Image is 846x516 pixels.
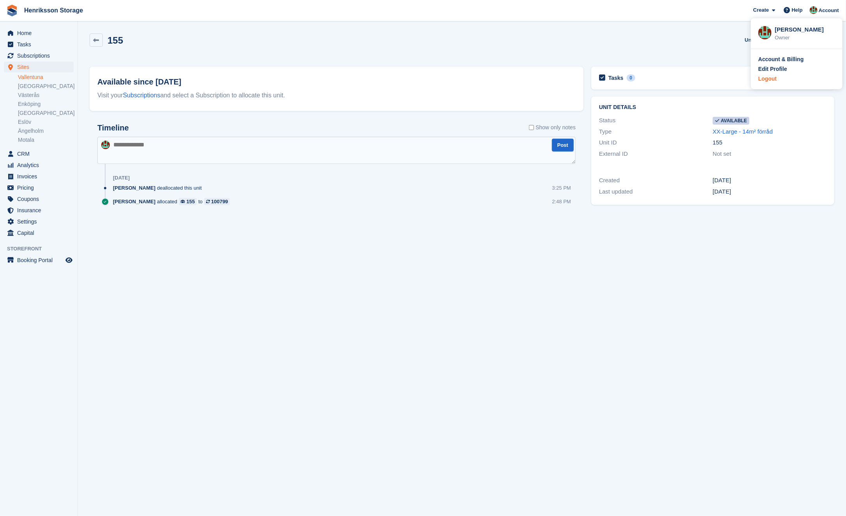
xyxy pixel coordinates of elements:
[775,34,835,42] div: Owner
[113,175,130,181] div: [DATE]
[713,138,827,147] div: 155
[758,26,772,39] img: Isak Martinelle
[4,28,74,39] a: menu
[529,123,576,132] label: Show only notes
[18,136,74,144] a: Motala
[758,55,835,63] a: Account & Billing
[187,198,195,205] div: 155
[4,216,74,227] a: menu
[97,91,576,100] div: Visit your and select a Subscription to allocate this unit.
[64,255,74,265] a: Preview store
[599,176,713,185] div: Created
[627,74,636,81] div: 0
[17,50,64,61] span: Subscriptions
[758,65,787,73] div: Edit Profile
[4,194,74,204] a: menu
[97,123,129,132] h2: Timeline
[4,50,74,61] a: menu
[608,74,624,81] h2: Tasks
[753,6,769,14] span: Create
[4,182,74,193] a: menu
[599,150,713,158] div: External ID
[97,76,576,88] h2: Available since [DATE]
[21,4,86,17] a: Henriksson Storage
[6,5,18,16] img: stora-icon-8386f47178a22dfd0bd8f6a31ec36ba5ce8667c1dd55bd0f319d3a0aa187defe.svg
[792,6,803,14] span: Help
[599,187,713,196] div: Last updated
[599,104,827,111] h2: Unit details
[113,184,155,192] span: [PERSON_NAME]
[7,245,78,253] span: Storefront
[810,6,818,14] img: Isak Martinelle
[4,255,74,266] a: menu
[17,39,64,50] span: Tasks
[758,75,777,83] div: Logout
[758,65,835,73] a: Edit Profile
[758,75,835,83] a: Logout
[17,227,64,238] span: Capital
[17,171,64,182] span: Invoices
[529,123,534,132] input: Show only notes
[17,160,64,171] span: Analytics
[4,148,74,159] a: menu
[552,139,574,151] button: Post
[713,176,827,185] div: [DATE]
[775,25,835,32] div: [PERSON_NAME]
[17,205,64,216] span: Insurance
[113,184,206,192] div: deallocated this unit
[599,127,713,136] div: Type
[17,148,64,159] span: CRM
[4,160,74,171] a: menu
[18,83,74,90] a: [GEOGRAPHIC_DATA]
[211,198,228,205] div: 100799
[179,198,197,205] a: 155
[17,182,64,193] span: Pricing
[123,92,160,99] a: Subscriptions
[18,127,74,135] a: Ängelholm
[4,62,74,72] a: menu
[18,74,74,81] a: Vallentuna
[18,100,74,108] a: Enköping
[819,7,839,14] span: Account
[713,128,773,135] a: XX-Large - 14m² förråd
[113,198,155,205] span: [PERSON_NAME]
[113,198,234,205] div: allocated to
[18,118,74,126] a: Eslöv
[204,198,230,205] a: 100799
[713,187,827,196] div: [DATE]
[742,33,777,46] a: Unit Activity
[101,141,110,149] img: Isak Martinelle
[18,92,74,99] a: Västerås
[17,194,64,204] span: Coupons
[4,227,74,238] a: menu
[599,116,713,125] div: Status
[17,255,64,266] span: Booking Portal
[4,171,74,182] a: menu
[17,28,64,39] span: Home
[713,150,827,158] div: Not set
[17,62,64,72] span: Sites
[552,184,571,192] div: 3:25 PM
[108,35,123,46] h2: 155
[4,39,74,50] a: menu
[552,198,571,205] div: 2:48 PM
[758,55,804,63] div: Account & Billing
[713,117,749,125] span: Available
[4,205,74,216] a: menu
[599,138,713,147] div: Unit ID
[17,216,64,227] span: Settings
[18,109,74,117] a: [GEOGRAPHIC_DATA]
